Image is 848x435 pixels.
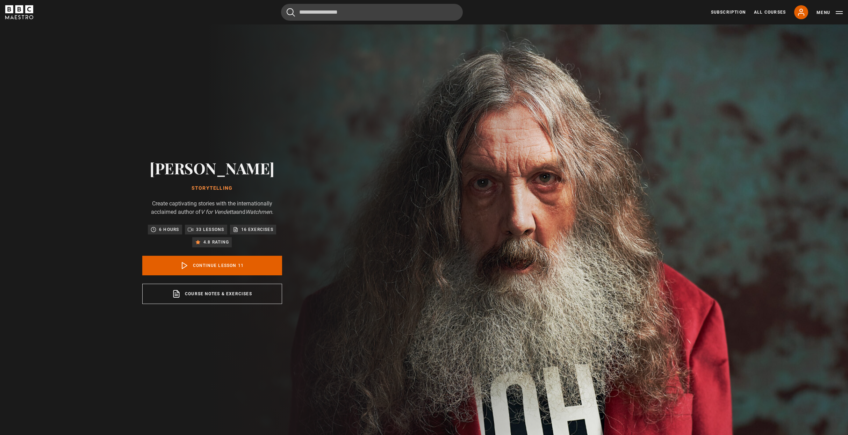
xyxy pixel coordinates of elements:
a: Subscription [711,9,746,15]
h1: Storytelling [142,186,282,191]
i: Watchmen [245,209,272,215]
a: All Courses [754,9,786,15]
i: V for Vendetta [201,209,236,215]
a: Continue lesson 11 [142,256,282,275]
button: Toggle navigation [817,9,843,16]
p: Create captivating stories with the internationally acclaimed author of and . [142,200,282,216]
svg: BBC Maestro [5,5,33,19]
p: 4.8 rating [203,239,229,246]
button: Submit the search query [287,8,295,17]
p: 16 exercises [241,226,273,233]
input: Search [281,4,463,21]
p: 33 lessons [196,226,224,233]
h2: [PERSON_NAME] [142,159,282,177]
a: Course notes & exercises [142,284,282,304]
p: 6 hours [159,226,179,233]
